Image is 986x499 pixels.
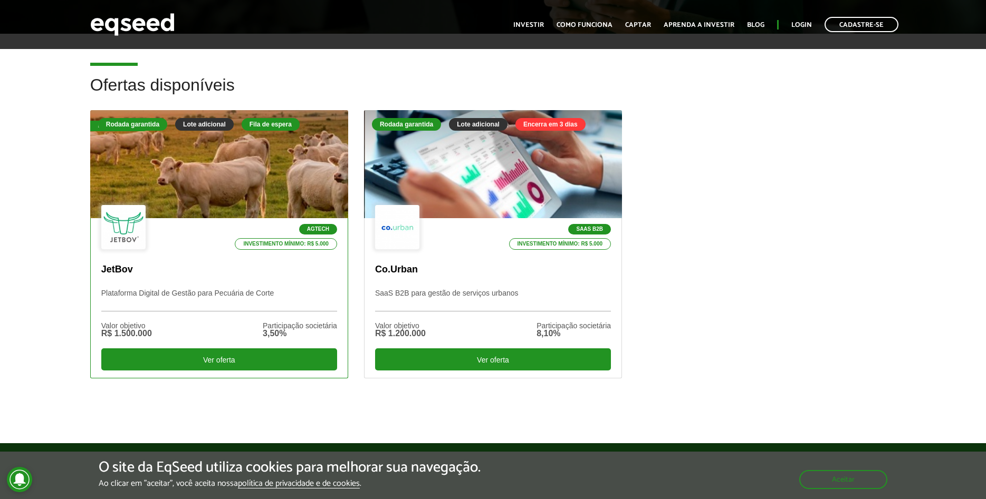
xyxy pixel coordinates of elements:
[515,118,586,131] div: Encerra em 3 dias
[372,118,441,131] div: Rodada garantida
[98,118,167,131] div: Rodada garantida
[747,22,764,28] a: Blog
[263,322,337,329] div: Participação societária
[175,118,234,131] div: Lote adicional
[799,470,887,489] button: Aceitar
[375,348,611,370] div: Ver oferta
[101,322,152,329] div: Valor objetivo
[101,289,337,311] p: Plataforma Digital de Gestão para Pecuária de Corte
[375,322,426,329] div: Valor objetivo
[90,11,175,38] img: EqSeed
[90,110,348,378] a: Fila de espera Rodada garantida Lote adicional Fila de espera Agtech Investimento mínimo: R$ 5.00...
[101,348,337,370] div: Ver oferta
[537,329,611,338] div: 8,10%
[825,17,898,32] a: Cadastre-se
[101,264,337,276] p: JetBov
[449,118,508,131] div: Lote adicional
[90,121,149,131] div: Fila de espera
[238,480,360,488] a: política de privacidade e de cookies
[235,238,337,250] p: Investimento mínimo: R$ 5.000
[664,22,734,28] a: Aprenda a investir
[375,264,611,276] p: Co.Urban
[625,22,651,28] a: Captar
[557,22,612,28] a: Como funciona
[299,224,337,234] p: Agtech
[537,322,611,329] div: Participação societária
[791,22,812,28] a: Login
[99,459,481,476] h5: O site da EqSeed utiliza cookies para melhorar sua navegação.
[509,238,611,250] p: Investimento mínimo: R$ 5.000
[242,118,300,131] div: Fila de espera
[375,289,611,311] p: SaaS B2B para gestão de serviços urbanos
[568,224,611,234] p: SaaS B2B
[99,478,481,488] p: Ao clicar em "aceitar", você aceita nossa .
[375,329,426,338] div: R$ 1.200.000
[101,329,152,338] div: R$ 1.500.000
[263,329,337,338] div: 3,50%
[90,76,896,110] h2: Ofertas disponíveis
[364,110,622,378] a: Rodada garantida Lote adicional Encerra em 3 dias SaaS B2B Investimento mínimo: R$ 5.000 Co.Urban...
[513,22,544,28] a: Investir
